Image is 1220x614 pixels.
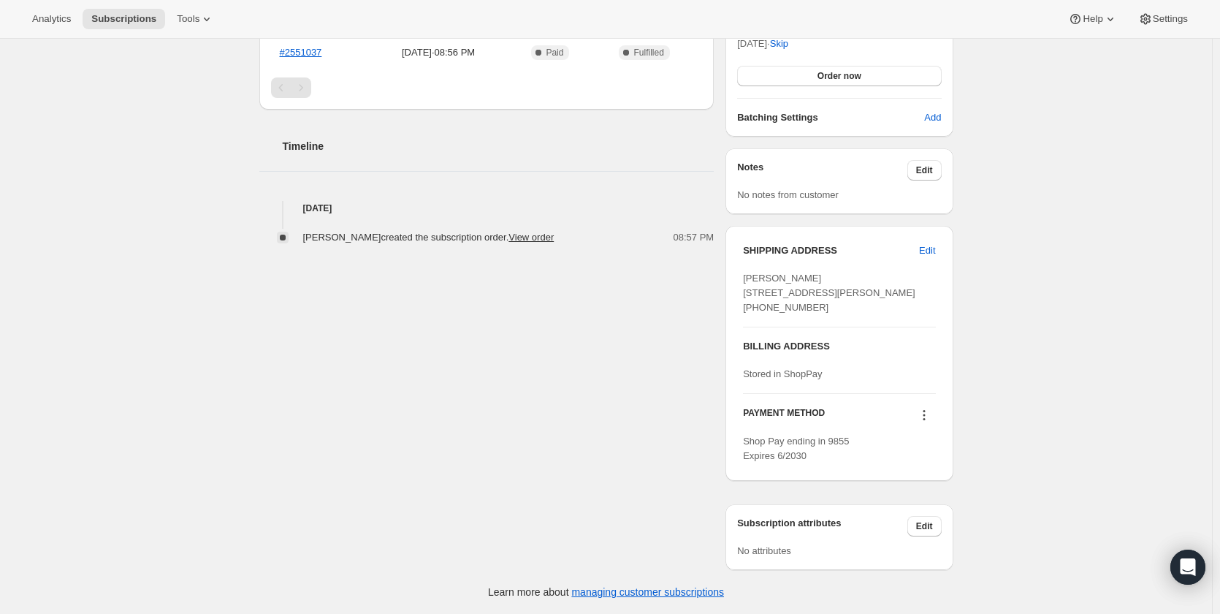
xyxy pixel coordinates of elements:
[303,232,554,243] span: [PERSON_NAME] created the subscription order.
[743,436,849,461] span: Shop Pay ending in 9855 Expires 6/2030
[737,38,788,49] span: [DATE] ·
[919,243,935,258] span: Edit
[488,585,724,599] p: Learn more about
[168,9,223,29] button: Tools
[770,37,788,51] span: Skip
[743,368,822,379] span: Stored in ShopPay
[1153,13,1188,25] span: Settings
[743,339,935,354] h3: BILLING ADDRESS
[91,13,156,25] span: Subscriptions
[916,164,933,176] span: Edit
[907,516,942,537] button: Edit
[817,70,861,82] span: Order now
[737,516,907,537] h3: Subscription attributes
[737,110,924,125] h6: Batching Settings
[1129,9,1197,29] button: Settings
[32,13,71,25] span: Analytics
[546,47,563,58] span: Paid
[737,189,839,200] span: No notes from customer
[737,160,907,181] h3: Notes
[910,239,944,262] button: Edit
[571,586,724,598] a: managing customer subscriptions
[508,232,554,243] a: View order
[1083,13,1102,25] span: Help
[1170,550,1205,585] div: Open Intercom Messenger
[743,273,915,313] span: [PERSON_NAME] [STREET_ADDRESS][PERSON_NAME] [PHONE_NUMBER]
[761,32,797,56] button: Skip
[259,201,714,216] h4: [DATE]
[907,160,942,181] button: Edit
[743,407,825,427] h3: PAYMENT METHOD
[83,9,165,29] button: Subscriptions
[271,77,703,98] nav: Pagination
[737,545,791,556] span: No attributes
[23,9,80,29] button: Analytics
[916,520,933,532] span: Edit
[280,47,322,58] a: #2551037
[737,66,941,86] button: Order now
[177,13,199,25] span: Tools
[371,45,505,60] span: [DATE] · 08:56 PM
[915,106,950,129] button: Add
[674,230,714,245] span: 08:57 PM
[633,47,663,58] span: Fulfilled
[1059,9,1126,29] button: Help
[283,139,714,153] h2: Timeline
[924,110,941,125] span: Add
[743,243,919,258] h3: SHIPPING ADDRESS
